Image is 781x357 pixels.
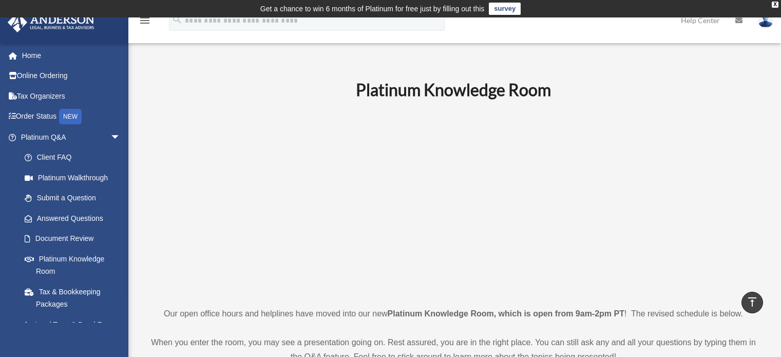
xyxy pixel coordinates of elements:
[139,14,151,27] i: menu
[59,109,82,124] div: NEW
[14,249,131,281] a: Platinum Knowledge Room
[14,314,136,335] a: Land Trust & Deed Forum
[741,292,763,313] a: vertical_align_top
[7,66,136,86] a: Online Ordering
[7,45,136,66] a: Home
[14,167,136,188] a: Platinum Walkthrough
[139,18,151,27] a: menu
[260,3,485,15] div: Get a chance to win 6 months of Platinum for free just by filling out this
[110,127,131,148] span: arrow_drop_down
[14,281,136,314] a: Tax & Bookkeeping Packages
[14,147,136,168] a: Client FAQ
[7,106,136,127] a: Order StatusNEW
[7,127,136,147] a: Platinum Q&Aarrow_drop_down
[746,296,758,308] i: vertical_align_top
[299,114,607,288] iframe: 231110_Toby_KnowledgeRoom
[14,188,136,209] a: Submit a Question
[172,14,183,25] i: search
[388,309,624,318] strong: Platinum Knowledge Room, which is open from 9am-2pm PT
[758,13,773,28] img: User Pic
[5,12,98,32] img: Anderson Advisors Platinum Portal
[14,229,136,249] a: Document Review
[146,307,760,321] p: Our open office hours and helplines have moved into our new ! The revised schedule is below.
[14,208,136,229] a: Answered Questions
[7,86,136,106] a: Tax Organizers
[356,80,551,100] b: Platinum Knowledge Room
[489,3,521,15] a: survey
[772,2,778,8] div: close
